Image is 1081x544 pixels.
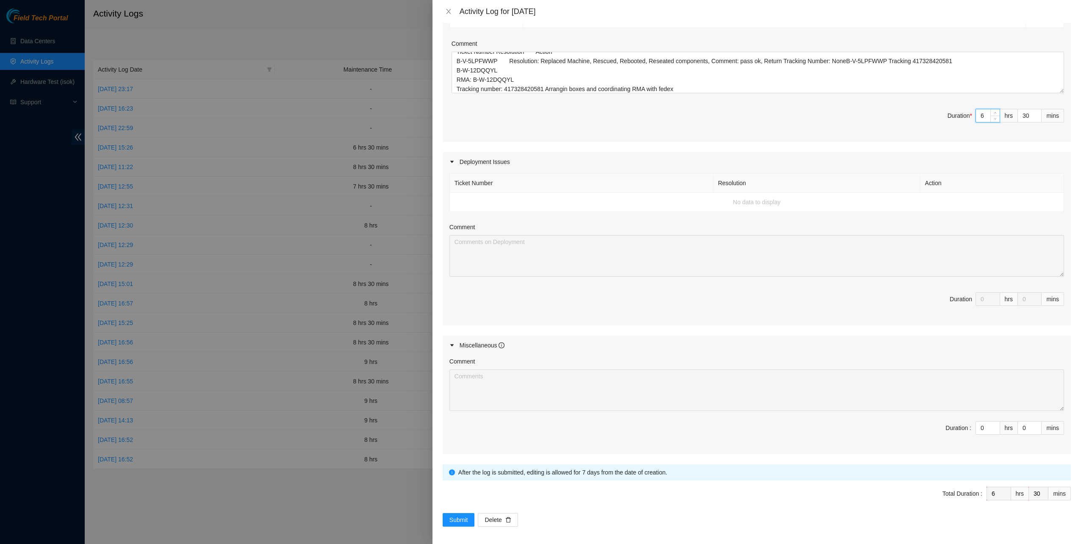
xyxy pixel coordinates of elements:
label: Comment [452,39,477,48]
span: info-circle [499,342,504,348]
div: mins [1048,487,1071,500]
span: Increase Value [990,109,1000,116]
span: caret-right [449,159,455,164]
div: mins [1042,109,1064,122]
textarea: Comment [449,235,1064,277]
div: Total Duration : [942,489,982,498]
div: mins [1042,421,1064,435]
span: up [993,110,998,115]
div: hrs [1000,421,1018,435]
div: Activity Log for [DATE] [460,7,1071,16]
span: caret-right [449,343,455,348]
div: hrs [1000,292,1018,306]
td: No data to display [450,193,1064,212]
div: Miscellaneous [460,341,505,350]
div: After the log is submitted, editing is allowed for 7 days from the date of creation. [458,468,1064,477]
div: hrs [1000,109,1018,122]
span: close [445,8,452,15]
span: down [993,117,998,122]
th: Action [920,174,1064,193]
span: Delete [485,515,502,525]
span: Submit [449,515,468,525]
div: mins [1042,292,1064,306]
button: Submit [443,513,475,527]
textarea: Comment [452,52,1064,93]
div: Duration [950,294,972,304]
div: Duration : [945,423,971,433]
div: Miscellaneous info-circle [443,336,1071,355]
th: Resolution [713,174,920,193]
div: Duration [948,111,972,120]
span: Decrease Value [990,116,1000,122]
th: Ticket Number [450,174,713,193]
div: Deployment Issues [443,152,1071,172]
span: delete [505,517,511,524]
span: info-circle [449,469,455,475]
button: Deletedelete [478,513,518,527]
label: Comment [449,357,475,366]
button: Close [443,8,455,16]
textarea: Comment [449,369,1064,411]
div: hrs [1011,487,1029,500]
label: Comment [449,222,475,232]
